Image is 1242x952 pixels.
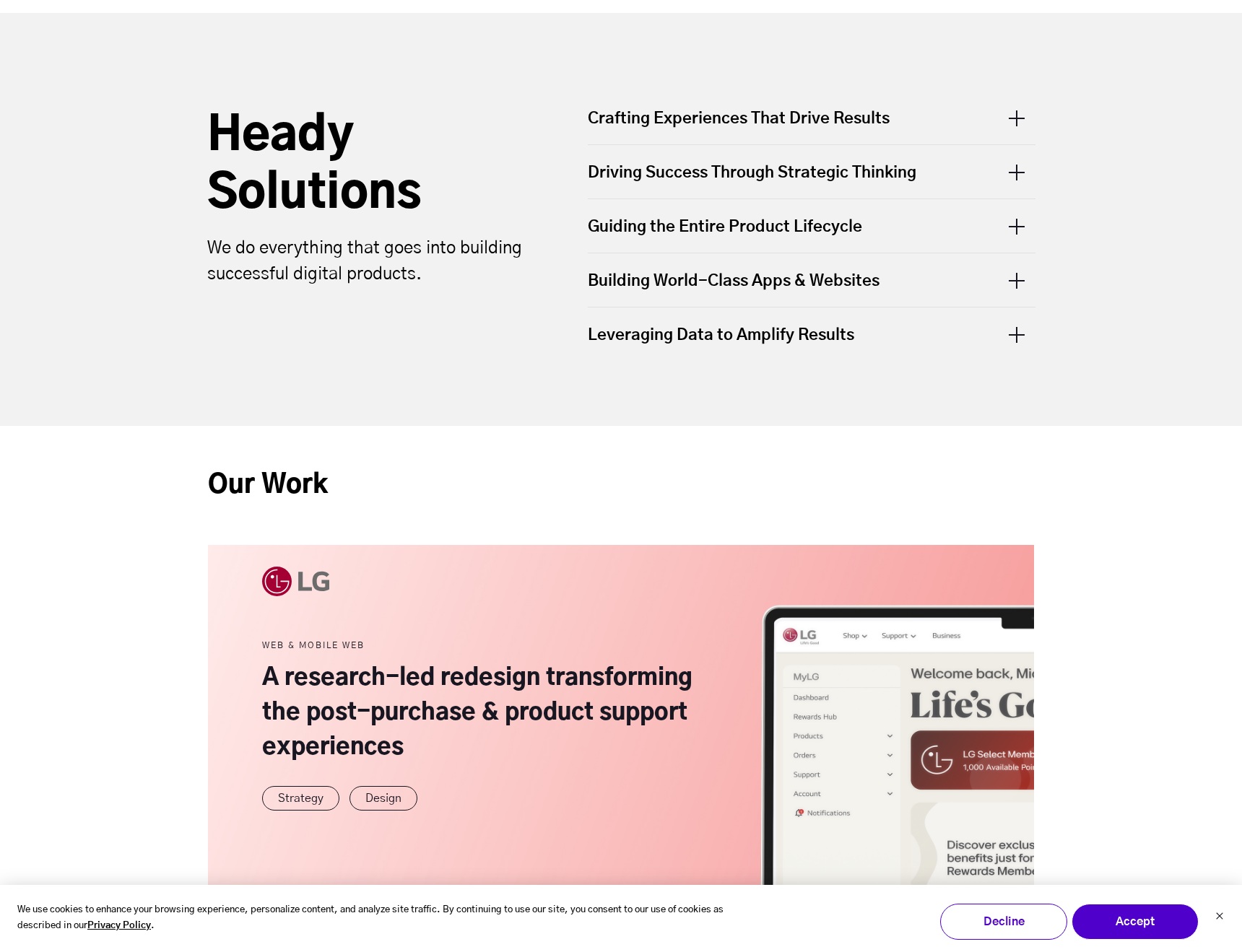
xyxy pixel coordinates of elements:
button: Accept [1072,904,1199,940]
p: We do everything that goes into building successful digital products. [207,235,532,287]
button: Dismiss cookie banner [1215,910,1224,925]
div: Crafting Experiences That Drive Results [588,108,1035,144]
div: Guiding the Entire Product Lifecycle [588,199,1035,253]
a: Privacy Policy [87,918,151,935]
div: Driving Success Through Strategic Thinking [588,145,1035,198]
div: Building World-Class Apps & Websites [588,253,1035,307]
h2: Heady Solutions [207,108,532,223]
button: Decline [940,904,1067,940]
div: Leveraging Data to Amplify Results [588,307,1035,361]
p: We use cookies to enhance your browsing experience, personalize content, and analyze site traffic... [17,902,728,935]
h2: Our Work [208,426,1034,545]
